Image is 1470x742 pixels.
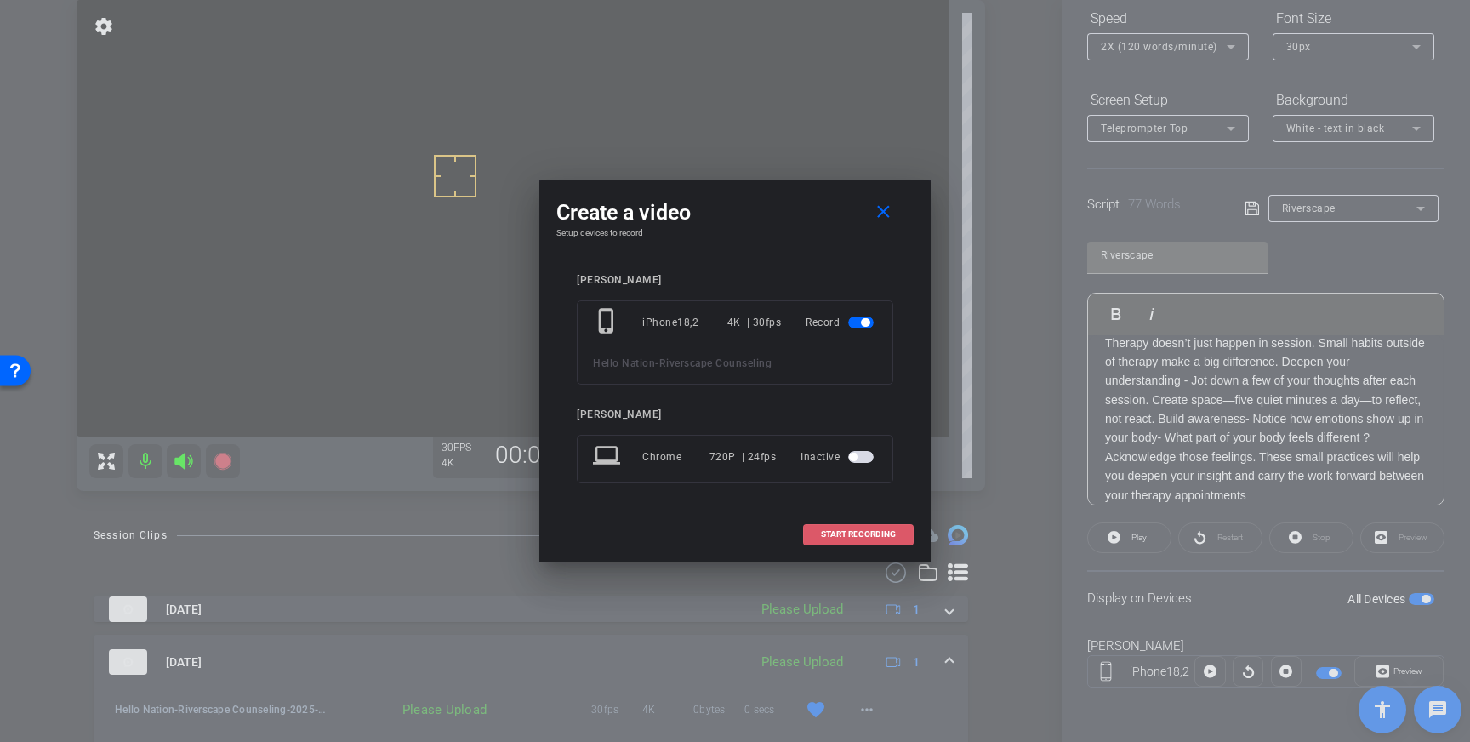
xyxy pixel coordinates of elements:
div: iPhone18,2 [642,307,727,338]
div: [PERSON_NAME] [577,408,893,421]
h4: Setup devices to record [556,228,914,238]
span: START RECORDING [821,530,896,539]
mat-icon: close [873,202,894,223]
div: Create a video [556,197,914,228]
mat-icon: phone_iphone [593,307,624,338]
span: Hello Nation [593,357,655,369]
div: Inactive [801,442,877,472]
span: Riverscape Counseling [659,357,772,369]
span: - [655,357,659,369]
mat-icon: laptop [593,442,624,472]
div: 720P | 24fps [709,442,777,472]
div: Record [806,307,877,338]
div: Chrome [642,442,709,472]
button: START RECORDING [803,524,914,545]
div: 4K | 30fps [727,307,782,338]
div: [PERSON_NAME] [577,274,893,287]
